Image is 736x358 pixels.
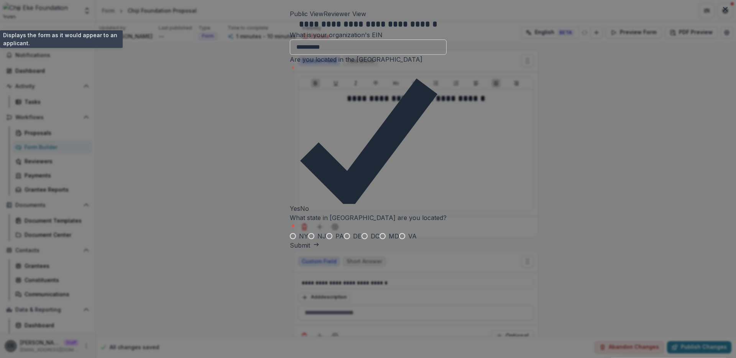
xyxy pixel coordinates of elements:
[389,232,399,241] span: MD
[335,232,344,241] span: PA
[408,232,417,241] span: VA
[353,232,361,241] span: DE
[290,30,447,39] p: What is your organization's EIN
[290,205,300,212] span: Yes
[324,9,366,18] button: Reviewer View
[300,205,309,212] span: No
[719,3,731,15] button: Close
[290,55,447,64] p: Are you located in the [GEOGRAPHIC_DATA]
[290,241,319,250] button: Submit
[371,232,379,241] span: DC
[317,232,326,241] span: NJ
[290,213,447,222] p: What state in [GEOGRAPHIC_DATA] are you located?
[290,9,324,18] button: Public View
[299,232,308,241] span: NY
